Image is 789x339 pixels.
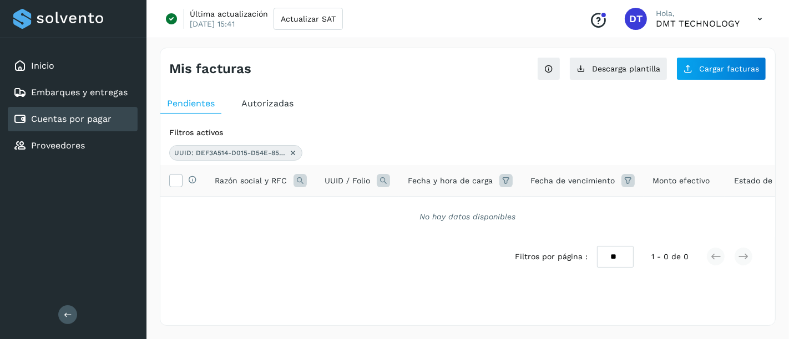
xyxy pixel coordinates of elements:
span: UUID / Folio [325,175,370,187]
p: DMT TECHNOLOGY [656,18,740,29]
a: Embarques y entregas [31,87,128,97]
button: Descarga plantilla [569,57,667,80]
button: Actualizar SAT [274,8,343,30]
span: Pendientes [167,98,215,109]
span: Filtros por página : [515,251,588,263]
a: Inicio [31,60,54,71]
div: Filtros activos [169,127,766,138]
a: Proveedores [31,140,85,151]
p: Última actualización [190,9,268,19]
div: Cuentas por pagar [8,107,138,131]
div: UUID: DEF3A514-D015-D54E-8504-232A56458647 [169,145,302,161]
div: Embarques y entregas [8,80,138,105]
span: Razón social y RFC [215,175,287,187]
h4: Mis facturas [169,61,251,77]
span: Fecha y hora de carga [408,175,493,187]
p: Hola, [656,9,740,18]
div: Inicio [8,54,138,78]
p: [DATE] 15:41 [190,19,235,29]
span: Fecha de vencimiento [530,175,615,187]
a: Cuentas por pagar [31,114,112,124]
span: Actualizar SAT [281,15,336,23]
span: UUID: DEF3A514-D015-D54E-8504-232A56458647 [174,148,285,158]
span: Autorizadas [241,98,294,109]
div: No hay datos disponibles [175,211,761,223]
button: Cargar facturas [676,57,766,80]
span: Monto efectivo [653,175,710,187]
span: 1 - 0 de 0 [651,251,689,263]
div: Proveedores [8,133,138,158]
span: Descarga plantilla [592,65,660,73]
span: Cargar facturas [699,65,759,73]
